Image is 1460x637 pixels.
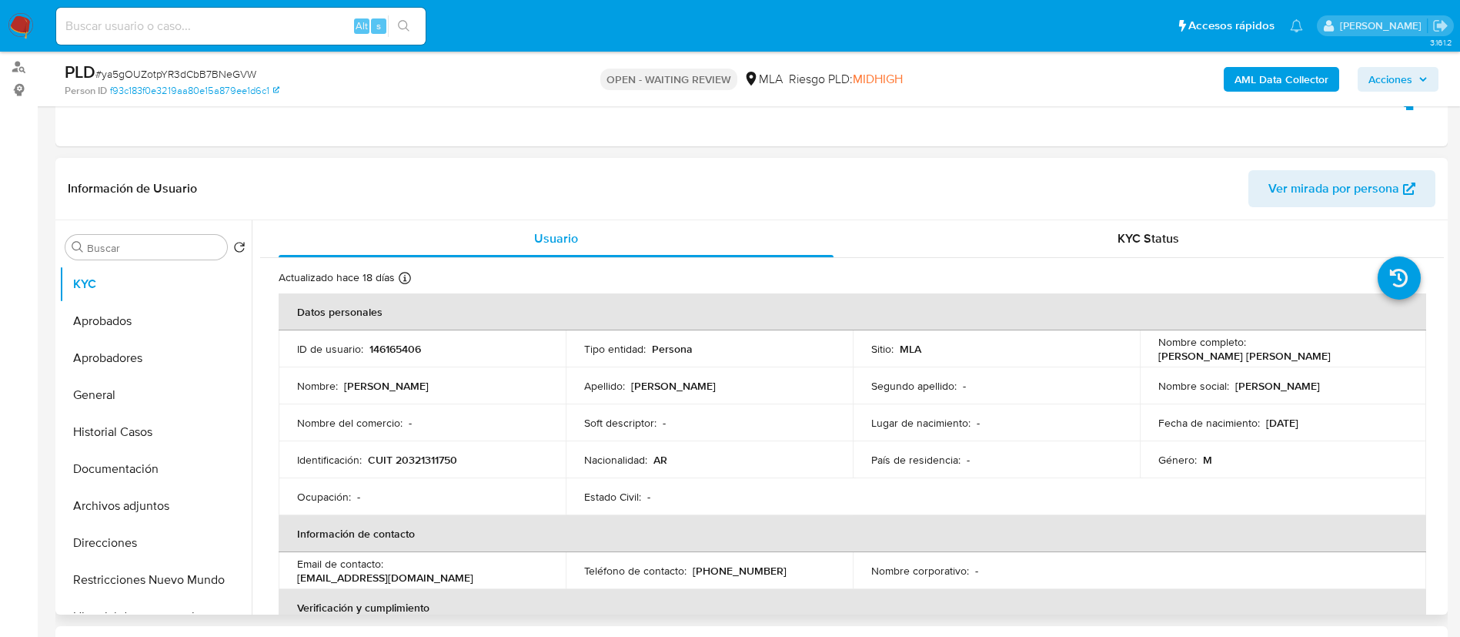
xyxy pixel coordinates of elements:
input: Buscar usuario o caso... [56,16,426,36]
p: [PERSON_NAME] [631,379,716,393]
button: Volver al orden por defecto [233,241,246,258]
span: Alt [356,18,368,33]
p: Actualizado hace 18 días [279,270,395,285]
h1: Información de Usuario [68,181,197,196]
span: # ya5gOUZotpYR3dCbB7BNeGVW [95,66,256,82]
button: Acciones [1358,67,1438,92]
th: Verificación y cumplimiento [279,589,1426,626]
p: ID de usuario : [297,342,363,356]
p: OPEN - WAITING REVIEW [600,69,737,90]
button: Ver mirada por persona [1248,170,1435,207]
p: Nombre del comercio : [297,416,403,430]
p: Email de contacto : [297,557,383,571]
a: Notificaciones [1290,19,1303,32]
span: MIDHIGH [853,70,903,88]
button: KYC [59,266,252,303]
th: Información de contacto [279,515,1426,552]
p: - [977,416,980,430]
button: General [59,377,252,414]
p: 146165406 [369,342,421,356]
button: Restricciones Nuevo Mundo [59,562,252,598]
p: [PERSON_NAME] [PERSON_NAME] [1158,349,1331,363]
p: [PERSON_NAME] [1235,379,1320,393]
p: AR [653,453,667,467]
p: Nombre corporativo : [871,564,969,578]
p: Nombre completo : [1158,335,1246,349]
p: Nombre : [297,379,338,393]
button: Archivos adjuntos [59,488,252,525]
p: [DATE] [1266,416,1298,430]
a: f93c183f0e3219aa80e15a879ee1d6c1 [110,84,279,98]
p: Nacionalidad : [584,453,647,467]
p: [PERSON_NAME] [344,379,429,393]
p: Estado Civil : [584,490,641,504]
button: search-icon [388,15,419,37]
p: - [357,490,360,504]
p: - [647,490,650,504]
b: Person ID [65,84,107,98]
p: Segundo apellido : [871,379,957,393]
button: Documentación [59,451,252,488]
button: AML Data Collector [1224,67,1339,92]
p: Identificación : [297,453,362,467]
span: Acciones [1368,67,1412,92]
b: PLD [65,59,95,84]
b: AML Data Collector [1234,67,1328,92]
th: Datos personales [279,293,1426,330]
p: Nombre social : [1158,379,1229,393]
span: Usuario [534,230,578,247]
input: Buscar [87,241,221,255]
p: Género : [1158,453,1197,467]
p: MLA [900,342,921,356]
p: CUIT 20321311750 [368,453,457,467]
button: Historial de conversaciones [59,598,252,635]
button: Aprobados [59,303,252,340]
span: KYC Status [1118,230,1179,247]
button: Direcciones [59,525,252,562]
p: - [963,379,966,393]
p: [PHONE_NUMBER] [693,564,787,578]
p: País de residencia : [871,453,961,467]
p: Sitio : [871,342,894,356]
p: - [975,564,978,578]
p: - [663,416,666,430]
span: 3.161.2 [1430,36,1452,49]
a: Salir [1432,18,1448,34]
p: Lugar de nacimiento : [871,416,971,430]
button: Aprobadores [59,340,252,377]
span: Ver mirada por persona [1268,170,1399,207]
p: Persona [652,342,693,356]
span: Riesgo PLD: [789,71,903,88]
span: Accesos rápidos [1188,18,1275,34]
p: Apellido : [584,379,625,393]
p: Teléfono de contacto : [584,564,687,578]
p: - [967,453,970,467]
div: MLA [743,71,783,88]
p: M [1203,453,1212,467]
button: Historial Casos [59,414,252,451]
p: - [409,416,412,430]
p: Fecha de nacimiento : [1158,416,1260,430]
span: s [376,18,381,33]
p: Ocupación : [297,490,351,504]
button: Buscar [72,241,84,253]
p: [EMAIL_ADDRESS][DOMAIN_NAME] [297,571,473,585]
p: Soft descriptor : [584,416,656,430]
p: Tipo entidad : [584,342,646,356]
p: maria.acosta@mercadolibre.com [1340,18,1427,33]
